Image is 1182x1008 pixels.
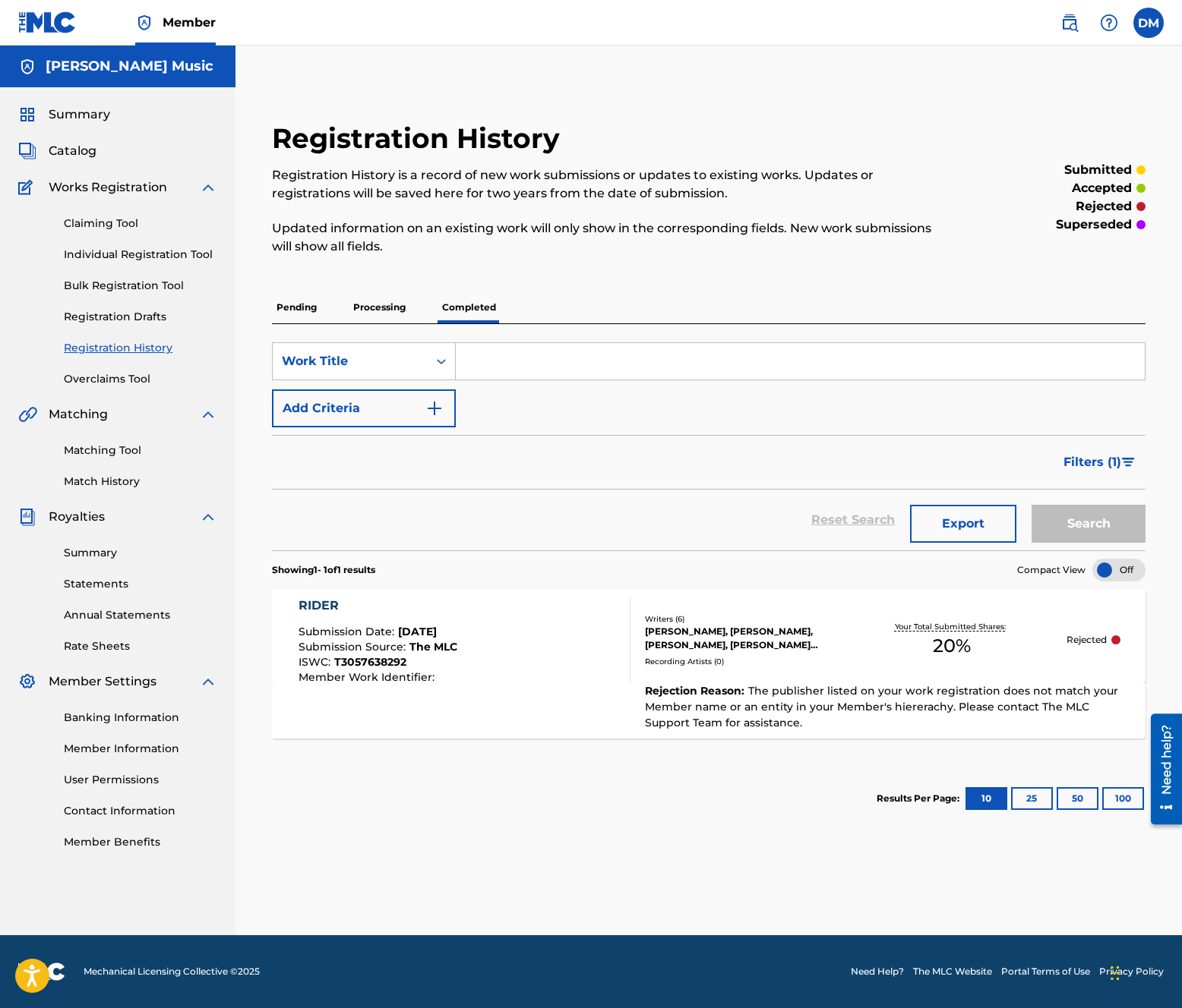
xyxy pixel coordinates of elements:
[272,291,321,323] p: Pending
[199,178,217,197] img: expand
[272,121,567,156] h2: Registration History
[1017,563,1086,577] span: Compact View
[645,656,838,667] div: Recording Artists ( 0 )
[299,670,438,684] span: Member Work Identifier :
[272,589,1146,739] a: RIDERSubmission Date:[DATE]Submission Source:The MLCISWC:T3057638292Member Work Identifier:Writer...
[49,508,105,526] span: Royalties
[84,965,260,978] span: Mechanical Licensing Collective © 2025
[409,640,457,654] span: The MLC
[64,247,217,263] a: Individual Registration Tool
[18,106,36,124] img: Summary
[299,597,457,615] div: RIDER
[877,792,963,805] p: Results Per Page:
[1102,787,1144,810] button: 100
[46,58,213,75] h5: Dan Mulqueen Music
[49,106,110,124] span: Summary
[1072,179,1132,197] p: accepted
[18,178,38,197] img: Works Registration
[64,216,217,232] a: Claiming Tool
[299,655,334,669] span: ISWC :
[1076,197,1132,216] p: rejected
[18,508,36,526] img: Royalties
[1067,633,1107,647] p: Rejected
[199,405,217,424] img: expand
[64,607,217,623] a: Annual Statements
[64,710,217,726] a: Banking Information
[64,772,217,788] a: User Permissions
[272,166,945,203] p: Registration History is a record of new work submissions or updates to existing works. Updates or...
[49,673,156,691] span: Member Settings
[64,638,217,654] a: Rate Sheets
[1099,965,1164,978] a: Privacy Policy
[64,803,217,819] a: Contact Information
[334,655,406,669] span: T3057638292
[163,14,216,31] span: Member
[64,741,217,757] a: Member Information
[910,505,1016,543] button: Export
[64,576,217,592] a: Statements
[49,405,108,424] span: Matching
[18,962,65,981] img: logo
[933,632,971,660] span: 20 %
[1094,8,1124,38] div: Help
[1106,935,1182,1008] iframe: Chat Widget
[299,625,398,638] span: Submission Date :
[272,342,1146,550] form: Search Form
[1133,8,1164,38] div: User Menu
[398,625,437,638] span: [DATE]
[64,443,217,458] a: Matching Tool
[18,405,37,424] img: Matching
[1011,787,1053,810] button: 25
[966,787,1007,810] button: 10
[282,352,419,370] div: Work Title
[135,14,153,32] img: Top Rightsholder
[64,545,217,561] a: Summary
[49,142,96,160] span: Catalog
[49,178,167,197] span: Works Registration
[1063,453,1121,471] span: Filters ( 1 )
[438,291,501,323] p: Completed
[64,371,217,387] a: Overclaims Tool
[18,58,36,76] img: Accounts
[913,965,992,978] a: The MLC Website
[272,563,375,577] p: Showing 1 - 1 of 1 results
[1056,216,1132,234] p: superseded
[425,399,444,417] img: 9d2ae6d4665cec9f34b9.svg
[851,965,904,978] a: Need Help?
[645,684,748,698] span: Rejection Reason :
[299,640,409,654] span: Submission Source :
[18,673,36,691] img: Member Settings
[1064,161,1132,179] p: submitted
[64,309,217,325] a: Registration Drafts
[1054,8,1085,38] a: Public Search
[645,613,838,625] div: Writers ( 6 )
[272,219,945,256] p: Updated information on an existing work will only show in the corresponding fields. New work subm...
[895,621,1010,632] p: Your Total Submitted Shares:
[1001,965,1090,978] a: Portal Terms of Use
[645,684,1118,729] span: The publisher listed on your work registration does not match your Member name or an entity in yo...
[1054,443,1146,481] button: Filters (1)
[64,834,217,850] a: Member Benefits
[1111,950,1120,996] div: Drag
[64,278,217,294] a: Bulk Registration Tool
[199,673,217,691] img: expand
[1122,458,1135,467] img: filter
[1060,14,1079,32] img: search
[18,142,36,160] img: Catalog
[272,389,456,427] button: Add Criteria
[18,106,110,124] a: SummarySummary
[1139,708,1182,830] iframe: Resource Center
[1100,14,1118,32] img: help
[64,340,217,356] a: Registration History
[1057,787,1098,810] button: 50
[645,625,838,652] div: [PERSON_NAME], [PERSON_NAME], [PERSON_NAME], [PERSON_NAME] [PERSON_NAME] [PERSON_NAME], [PERSON_N...
[18,142,96,160] a: CatalogCatalog
[64,474,217,490] a: Match History
[199,508,217,526] img: expand
[18,11,77,33] img: MLC Logo
[349,291,410,323] p: Processing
